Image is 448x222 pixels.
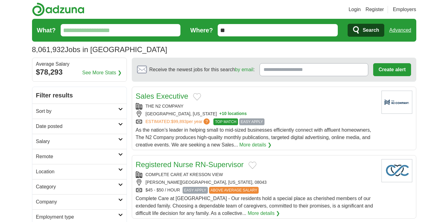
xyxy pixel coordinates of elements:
a: ESTIMATED:$99,893per year? [146,118,211,125]
a: Sales Executive [136,92,188,100]
span: TOP MATCH [213,118,238,125]
span: Complete Care at [GEOGRAPHIC_DATA] - Our residents hold a special place as cherished members of o... [136,196,373,216]
span: Receive the newest jobs for this search : [149,66,255,73]
a: Sort by [32,104,127,119]
span: Search [363,24,379,36]
h2: Filter results [32,87,127,104]
h2: Employment type [36,213,118,221]
span: $99,893 [171,119,187,124]
h1: Jobs in [GEOGRAPHIC_DATA] [32,45,167,54]
div: $78,293 [36,67,123,78]
a: Advanced [389,24,411,36]
span: EASY APPLY [183,187,208,194]
span: ? [204,118,210,125]
a: Date posted [32,119,127,134]
img: Company logo [381,91,412,114]
div: [PERSON_NAME][GEOGRAPHIC_DATA], [US_STATE], 08043 [136,179,377,186]
a: Employers [393,6,416,13]
button: Add to favorite jobs [248,162,256,169]
div: Average Salary [36,62,123,67]
h2: Sort by [36,108,118,115]
h2: Location [36,168,118,175]
a: Salary [32,134,127,149]
h2: Date posted [36,123,118,130]
a: Remote [32,149,127,164]
span: 8,061,932 [32,44,65,55]
label: Where? [190,26,213,35]
a: See More Stats ❯ [82,69,122,76]
img: Company logo [381,159,412,182]
button: Create alert [373,63,411,76]
div: COMPLETE CARE AT KRESSON VIEW [136,171,377,178]
button: Search [348,24,384,37]
span: EASY APPLY [239,118,264,125]
a: Login [349,6,361,13]
div: [GEOGRAPHIC_DATA], [US_STATE] [136,111,377,117]
a: Register [365,6,384,13]
h2: Company [36,198,118,206]
a: More details ❯ [248,210,280,217]
div: $45 - $50 / HOUR [136,187,377,194]
img: Adzuna logo [32,2,84,16]
a: Company [32,194,127,209]
a: Category [32,179,127,194]
h2: Salary [36,138,118,145]
span: As the nation’s leader in helping small to mid-sized businesses efficiently connect with affluent... [136,127,371,147]
div: THE N2 COMPANY [136,103,377,109]
span: ABOVE AVERAGE SALARY [209,187,259,194]
a: Registered Nurse RN-Supervisor [136,160,244,169]
h2: Remote [36,153,118,160]
a: More details ❯ [239,141,272,149]
h2: Category [36,183,118,191]
label: What? [37,26,56,35]
span: + [219,111,222,117]
button: +10 locations [219,111,247,117]
a: by email [235,67,253,72]
a: Location [32,164,127,179]
button: Add to favorite jobs [193,93,201,101]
